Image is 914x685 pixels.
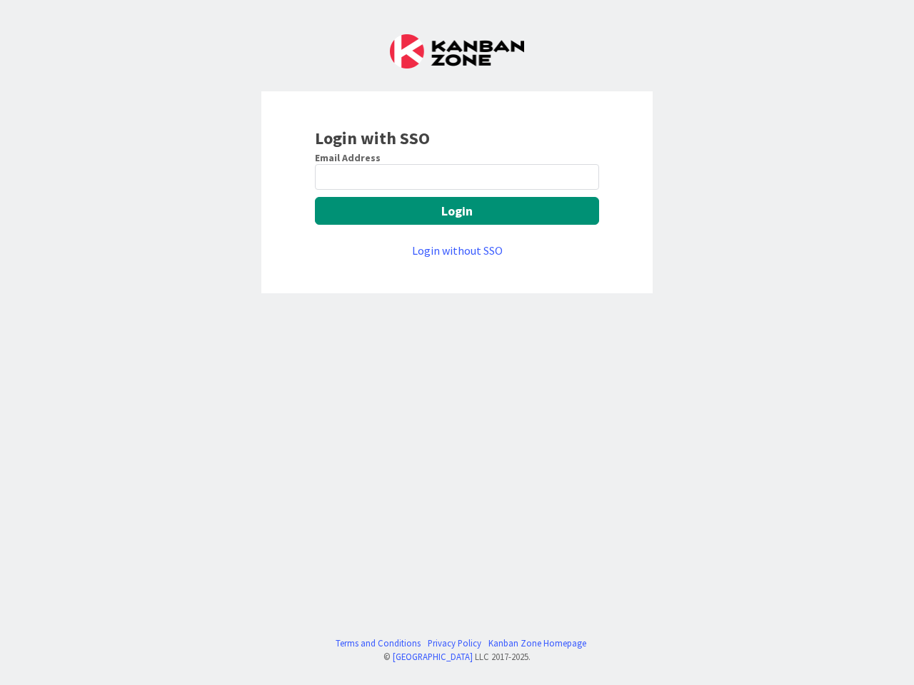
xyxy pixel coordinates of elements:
[412,243,503,258] a: Login without SSO
[488,636,586,650] a: Kanban Zone Homepage
[336,636,421,650] a: Terms and Conditions
[390,34,524,68] img: Kanban Zone
[328,650,586,664] div: © LLC 2017- 2025 .
[315,127,430,149] b: Login with SSO
[428,636,481,650] a: Privacy Policy
[315,197,599,225] button: Login
[315,151,381,164] label: Email Address
[393,651,473,662] a: [GEOGRAPHIC_DATA]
